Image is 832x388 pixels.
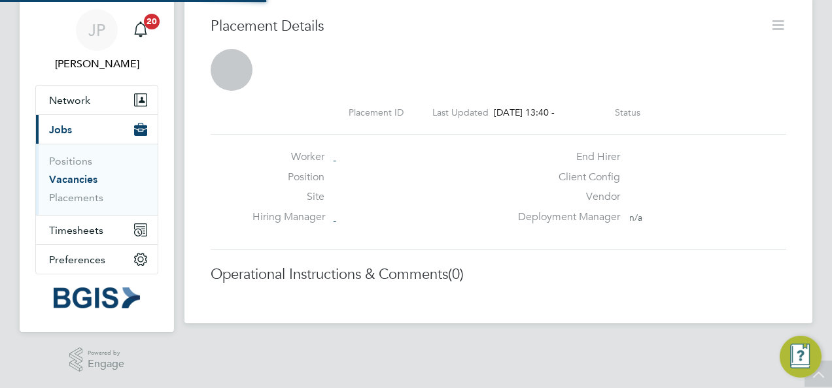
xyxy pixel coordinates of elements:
[35,9,158,72] a: JP[PERSON_NAME]
[49,123,72,136] span: Jobs
[510,190,620,204] label: Vendor
[349,106,404,118] label: Placement ID
[252,150,324,164] label: Worker
[36,144,158,215] div: Jobs
[211,265,786,284] h3: Operational Instructions & Comments
[510,150,620,164] label: End Hirer
[629,212,642,223] span: n/a
[252,190,324,204] label: Site
[432,106,489,118] label: Last Updated
[88,348,124,359] span: Powered by
[49,191,103,204] a: Placements
[36,86,158,114] button: Network
[88,359,124,370] span: Engage
[88,22,105,39] span: JP
[54,287,140,308] img: bgis-logo-retina.png
[510,210,620,224] label: Deployment Manager
[615,106,640,118] label: Status
[128,9,154,51] a: 20
[36,245,158,274] button: Preferences
[448,265,464,283] span: (0)
[49,253,105,266] span: Preferences
[49,155,92,167] a: Positions
[36,216,158,244] button: Timesheets
[510,170,620,184] label: Client Config
[780,336,822,378] button: Engage Resource Center
[494,106,555,118] span: [DATE] 13:40 -
[252,210,324,224] label: Hiring Manager
[144,14,160,29] span: 20
[36,115,158,144] button: Jobs
[35,56,158,72] span: Jasmin Padmore
[49,94,90,106] span: Network
[69,348,125,372] a: Powered byEngage
[252,170,324,184] label: Position
[49,173,97,186] a: Vacancies
[211,17,760,36] h3: Placement Details
[49,224,103,236] span: Timesheets
[35,287,158,308] a: Go to home page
